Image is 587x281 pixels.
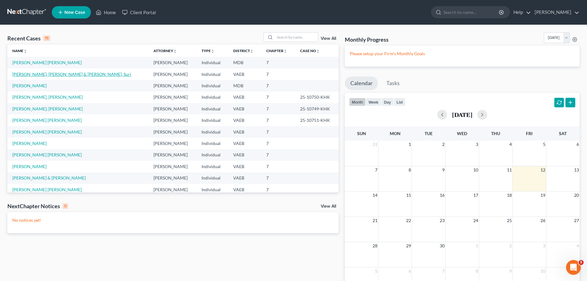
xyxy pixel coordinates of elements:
input: Search by name... [443,6,500,18]
a: [PERSON_NAME], [PERSON_NAME] [12,106,83,111]
a: Client Portal [119,7,159,18]
span: 8 [475,267,479,275]
span: 2 [442,141,445,148]
a: Attorneyunfold_more [153,48,177,53]
a: Districtunfold_more [233,48,254,53]
span: 19 [540,192,546,199]
a: [PERSON_NAME] [12,83,47,88]
td: Individual [197,172,228,184]
td: 7 [261,92,295,103]
span: 3 [542,242,546,250]
button: month [349,98,366,106]
span: 8 [408,166,412,174]
td: [PERSON_NAME] [149,103,197,114]
span: Wed [457,131,467,136]
td: 7 [261,149,295,161]
p: Please setup your Firm's Monthly Goals [350,51,575,57]
td: [PERSON_NAME] [149,68,197,80]
td: [PERSON_NAME] [149,80,197,91]
span: 16 [439,192,445,199]
a: Home [93,7,119,18]
span: 6 [576,141,580,148]
span: 24 [473,217,479,224]
td: Individual [197,138,228,149]
td: VAEB [228,92,261,103]
span: 15 [406,192,412,199]
td: [PERSON_NAME] [149,92,197,103]
a: Chapterunfold_more [266,48,287,53]
span: 18 [506,192,512,199]
td: 7 [261,103,295,114]
a: [PERSON_NAME] [12,141,47,146]
span: Sat [559,131,567,136]
a: [PERSON_NAME], [PERSON_NAME] & [PERSON_NAME], Suri [12,72,131,77]
td: 7 [261,68,295,80]
td: Individual [197,57,228,68]
td: Individual [197,184,228,195]
i: unfold_more [283,49,287,53]
span: 7 [442,267,445,275]
span: Thu [491,131,500,136]
td: 25-10750-KHK [295,92,339,103]
td: VAEB [228,172,261,184]
a: Calendar [345,76,378,90]
span: 14 [372,192,378,199]
span: 7 [374,166,378,174]
span: 27 [573,217,580,224]
td: VAEB [228,103,261,114]
a: Nameunfold_more [12,48,27,53]
span: 29 [406,242,412,250]
td: [PERSON_NAME] [149,149,197,161]
span: 20 [573,192,580,199]
div: NextChapter Notices [7,202,68,210]
i: unfold_more [173,49,177,53]
td: 7 [261,126,295,138]
span: 1 [475,242,479,250]
td: 7 [261,80,295,91]
td: [PERSON_NAME] [149,161,197,172]
i: unfold_more [211,49,214,53]
span: 12 [540,166,546,174]
td: MDB [228,57,261,68]
td: VAEB [228,149,261,161]
a: Typeunfold_more [202,48,214,53]
span: 3 [475,141,479,148]
span: 9 [442,166,445,174]
span: 13 [573,166,580,174]
td: 7 [261,184,295,195]
p: No notices yet! [12,217,334,223]
div: Recent Cases [7,35,50,42]
td: [PERSON_NAME] [149,57,197,68]
iframe: Intercom live chat [566,260,581,275]
td: VAEB [228,184,261,195]
span: 2 [509,242,512,250]
span: 4 [509,141,512,148]
span: 4 [576,242,580,250]
input: Search by name... [275,33,318,42]
td: MDB [228,80,261,91]
td: [PERSON_NAME] [149,114,197,126]
h3: Monthly Progress [345,36,389,43]
td: 7 [261,57,295,68]
span: 28 [372,242,378,250]
span: 10 [540,267,546,275]
h2: [DATE] [452,111,472,118]
i: unfold_more [250,49,254,53]
td: [PERSON_NAME] [149,172,197,184]
a: Tasks [381,76,405,90]
span: 9 [509,267,512,275]
i: unfold_more [316,49,320,53]
td: [PERSON_NAME] [149,126,197,138]
a: [PERSON_NAME] [PERSON_NAME] [12,60,82,65]
a: [PERSON_NAME] [532,7,579,18]
td: Individual [197,80,228,91]
a: Case Nounfold_more [300,48,320,53]
td: 25-10749-KHK [295,103,339,114]
a: [PERSON_NAME] [PERSON_NAME] [12,187,82,192]
a: View All [321,36,336,41]
td: Individual [197,68,228,80]
td: VAEB [228,161,261,172]
span: 11 [506,166,512,174]
button: day [381,98,394,106]
td: VAEB [228,114,261,126]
